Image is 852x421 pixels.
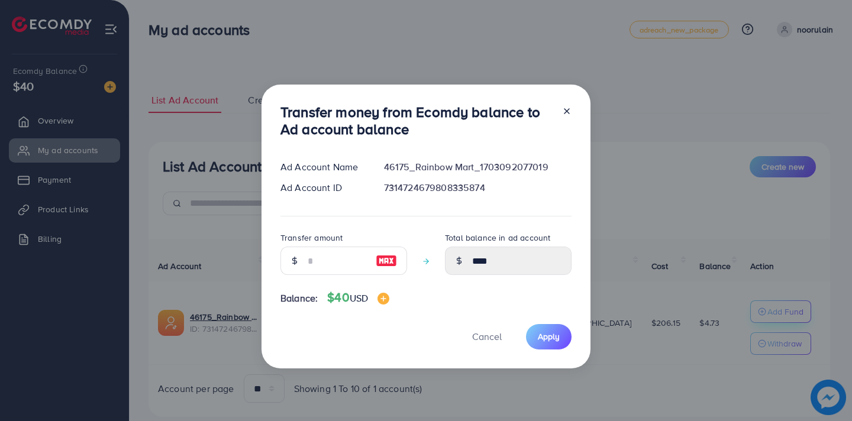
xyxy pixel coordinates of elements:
span: USD [350,292,368,305]
span: Balance: [280,292,318,305]
label: Transfer amount [280,232,343,244]
button: Apply [526,324,572,349]
img: image [376,254,397,268]
label: Total balance in ad account [445,232,550,244]
h4: $40 [327,290,389,305]
button: Cancel [457,324,517,349]
span: Apply [538,331,560,342]
div: Ad Account ID [271,181,375,195]
h3: Transfer money from Ecomdy balance to Ad account balance [280,103,553,138]
img: image [377,293,389,305]
div: 46175_Rainbow Mart_1703092077019 [375,160,581,174]
div: 7314724679808335874 [375,181,581,195]
div: Ad Account Name [271,160,375,174]
span: Cancel [472,330,502,343]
